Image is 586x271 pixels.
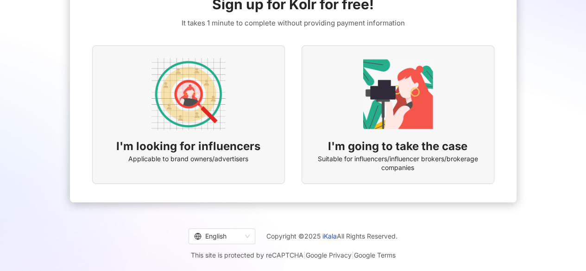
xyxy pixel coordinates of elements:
span: | [352,251,354,259]
span: It takes 1 minute to complete without providing payment information [182,18,405,29]
span: Suitable for influencers/influencer brokers/brokerage companies [313,154,483,172]
span: I'm looking for influencers [116,139,260,154]
div: English [194,229,241,244]
span: | [303,251,306,259]
span: Copyright © 2025 All Rights Reserved. [266,231,397,242]
img: KOL identity option [361,57,435,131]
span: This site is protected by reCAPTCHA [191,250,396,261]
img: AD identity option [151,57,226,131]
a: Google Privacy [306,251,352,259]
span: Applicable to brand owners/advertisers [128,154,248,164]
a: iKala [322,232,337,240]
a: Google Terms [354,251,396,259]
span: I'm going to take the case [328,139,467,154]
